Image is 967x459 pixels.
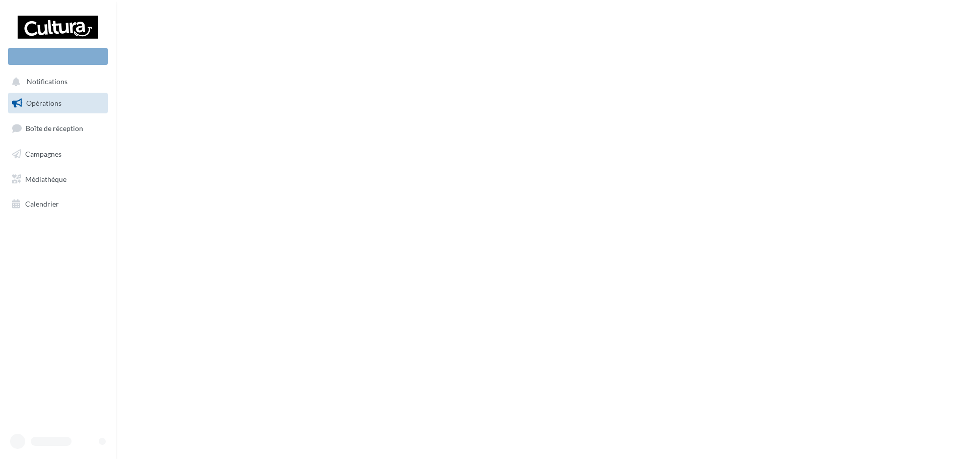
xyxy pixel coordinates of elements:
span: Boîte de réception [26,124,83,133]
a: Campagnes [6,144,110,165]
a: Boîte de réception [6,117,110,139]
span: Notifications [27,78,67,86]
span: Calendrier [25,200,59,208]
a: Médiathèque [6,169,110,190]
span: Opérations [26,99,61,107]
span: Campagnes [25,150,61,158]
a: Opérations [6,93,110,114]
span: Médiathèque [25,174,66,183]
a: Calendrier [6,193,110,215]
div: Nouvelle campagne [8,48,108,65]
